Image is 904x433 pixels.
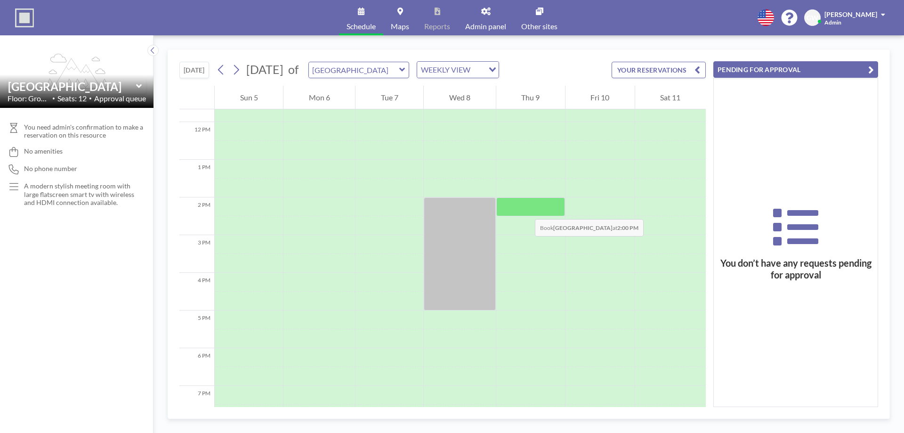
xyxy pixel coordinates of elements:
[612,62,706,78] button: YOUR RESERVATIONS
[8,80,136,93] input: Vista Meeting Room
[179,386,214,424] div: 7 PM
[179,348,214,386] div: 6 PM
[713,61,878,78] button: PENDING FOR APPROVAL
[52,95,55,101] span: •
[424,86,495,109] div: Wed 8
[424,23,450,30] span: Reports
[179,122,214,160] div: 12 PM
[179,310,214,348] div: 5 PM
[824,19,841,26] span: Admin
[179,235,214,273] div: 3 PM
[309,62,399,78] input: Vista Meeting Room
[179,273,214,310] div: 4 PM
[824,10,877,18] span: [PERSON_NAME]
[714,257,878,281] h3: You don’t have any requests pending for approval
[89,95,92,101] span: •
[24,164,77,173] span: No phone number
[94,94,146,103] span: Approval queue
[15,8,34,27] img: organization-logo
[283,86,355,109] div: Mon 6
[553,224,613,231] b: [GEOGRAPHIC_DATA]
[24,182,135,207] p: A modern stylish meeting room with large flatscreen smart tv with wireless and HDMI connection av...
[496,86,565,109] div: Thu 9
[391,23,409,30] span: Maps
[473,64,483,76] input: Search for option
[807,14,818,22] span: GW
[288,62,299,77] span: of
[215,86,283,109] div: Sun 5
[565,86,635,109] div: Fri 10
[347,23,376,30] span: Schedule
[57,94,87,103] span: Seats: 12
[419,64,472,76] span: WEEKLY VIEW
[465,23,506,30] span: Admin panel
[8,94,50,103] span: Floor: Ground Fl...
[179,160,214,197] div: 1 PM
[179,197,214,235] div: 2 PM
[24,123,146,139] span: You need admin's confirmation to make a reservation on this resource
[179,62,209,78] button: [DATE]
[417,62,499,78] div: Search for option
[24,147,63,155] span: No amenities
[521,23,557,30] span: Other sites
[635,86,706,109] div: Sat 11
[617,224,638,231] b: 2:00 PM
[535,219,644,237] span: Book at
[355,86,423,109] div: Tue 7
[246,62,283,76] span: [DATE]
